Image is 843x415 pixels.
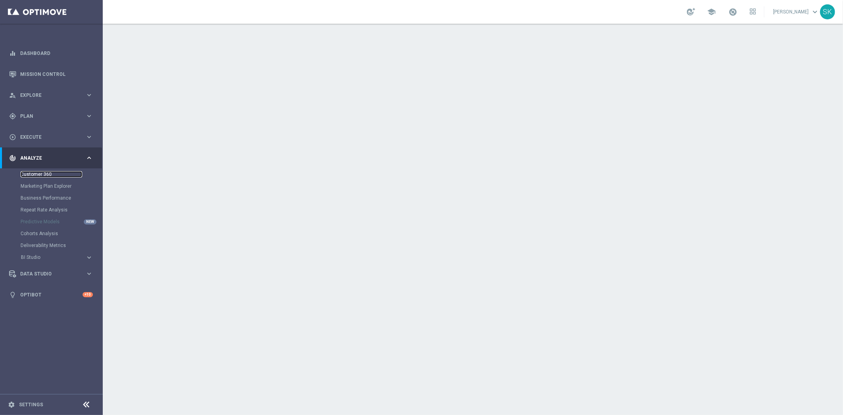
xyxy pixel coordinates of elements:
[85,154,93,162] i: keyboard_arrow_right
[85,133,93,141] i: keyboard_arrow_right
[9,291,16,298] i: lightbulb
[21,255,85,260] div: BI Studio
[9,92,85,99] div: Explore
[21,251,102,263] div: BI Studio
[20,135,85,140] span: Execute
[21,230,82,237] a: Cohorts Analysis
[21,204,102,216] div: Repeat Rate Analysis
[9,92,93,98] button: person_search Explore keyboard_arrow_right
[9,155,85,162] div: Analyze
[9,50,16,57] i: equalizer
[20,64,93,85] a: Mission Control
[9,134,85,141] div: Execute
[19,402,43,407] a: Settings
[21,207,82,213] a: Repeat Rate Analysis
[21,171,82,177] a: Customer 360
[9,43,93,64] div: Dashboard
[21,168,102,180] div: Customer 360
[9,64,93,85] div: Mission Control
[85,270,93,277] i: keyboard_arrow_right
[21,254,93,260] button: BI Studio keyboard_arrow_right
[83,292,93,297] div: +10
[9,113,16,120] i: gps_fixed
[9,71,93,77] button: Mission Control
[772,6,820,18] a: [PERSON_NAME]keyboard_arrow_down
[20,43,93,64] a: Dashboard
[21,240,102,251] div: Deliverability Metrics
[9,113,93,119] button: gps_fixed Plan keyboard_arrow_right
[20,93,85,98] span: Explore
[85,254,93,261] i: keyboard_arrow_right
[20,156,85,160] span: Analyze
[21,228,102,240] div: Cohorts Analysis
[21,195,82,201] a: Business Performance
[21,183,82,189] a: Marketing Plan Explorer
[85,112,93,120] i: keyboard_arrow_right
[20,272,85,276] span: Data Studio
[20,114,85,119] span: Plan
[9,113,85,120] div: Plan
[9,134,93,140] button: play_circle_outline Execute keyboard_arrow_right
[9,292,93,298] button: lightbulb Optibot +10
[9,92,16,99] i: person_search
[84,219,96,224] div: NEW
[21,242,82,249] a: Deliverability Metrics
[9,155,93,161] button: track_changes Analyze keyboard_arrow_right
[9,155,16,162] i: track_changes
[20,284,83,305] a: Optibot
[8,401,15,408] i: settings
[21,180,102,192] div: Marketing Plan Explorer
[85,91,93,99] i: keyboard_arrow_right
[21,216,102,228] div: Predictive Models
[811,8,819,16] span: keyboard_arrow_down
[9,50,93,57] button: equalizer Dashboard
[9,134,16,141] i: play_circle_outline
[9,271,93,277] button: Data Studio keyboard_arrow_right
[9,284,93,305] div: Optibot
[820,4,835,19] div: SK
[21,192,102,204] div: Business Performance
[9,270,85,277] div: Data Studio
[707,8,716,16] span: school
[21,255,77,260] span: BI Studio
